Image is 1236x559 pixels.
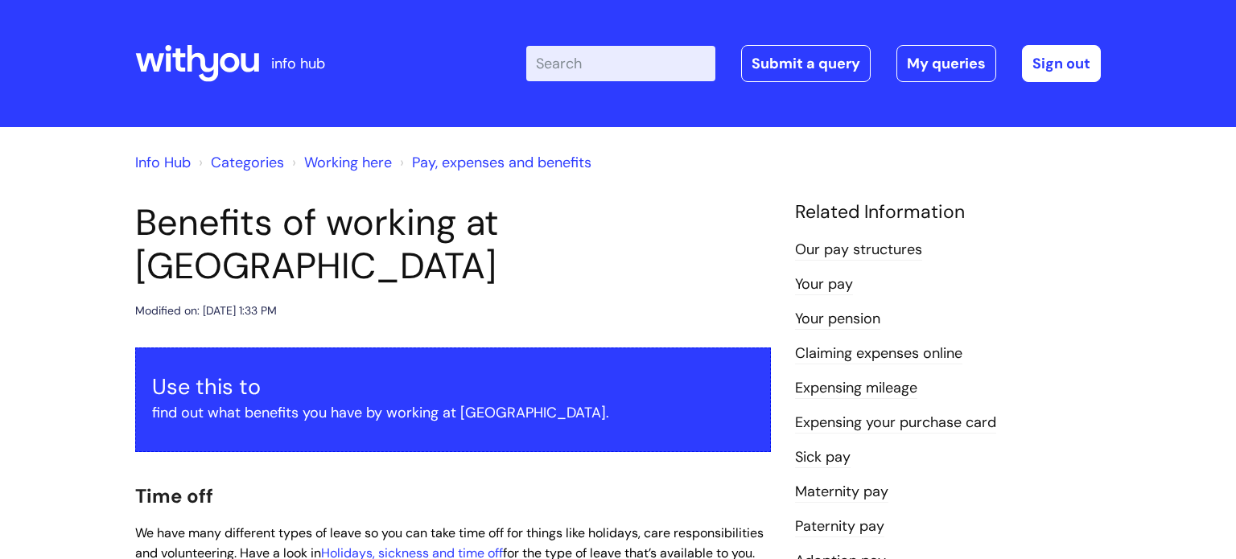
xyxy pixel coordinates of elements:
[412,153,591,172] a: Pay, expenses and benefits
[396,150,591,175] li: Pay, expenses and benefits
[304,153,392,172] a: Working here
[795,309,880,330] a: Your pension
[195,150,284,175] li: Solution home
[152,400,754,425] p: find out what benefits you have by working at [GEOGRAPHIC_DATA].
[135,153,191,172] a: Info Hub
[211,153,284,172] a: Categories
[795,201,1101,224] h4: Related Information
[1022,45,1101,82] a: Sign out
[795,482,888,503] a: Maternity pay
[526,45,1101,82] div: | -
[135,201,771,288] h1: Benefits of working at [GEOGRAPHIC_DATA]
[795,413,996,434] a: Expensing your purchase card
[152,374,754,400] h3: Use this to
[526,46,715,81] input: Search
[795,240,922,261] a: Our pay structures
[795,343,962,364] a: Claiming expenses online
[896,45,996,82] a: My queries
[795,274,853,295] a: Your pay
[135,301,277,321] div: Modified on: [DATE] 1:33 PM
[288,150,392,175] li: Working here
[135,483,213,508] span: Time off
[795,378,917,399] a: Expensing mileage
[795,516,884,537] a: Paternity pay
[271,51,325,76] p: info hub
[795,447,851,468] a: Sick pay
[741,45,871,82] a: Submit a query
